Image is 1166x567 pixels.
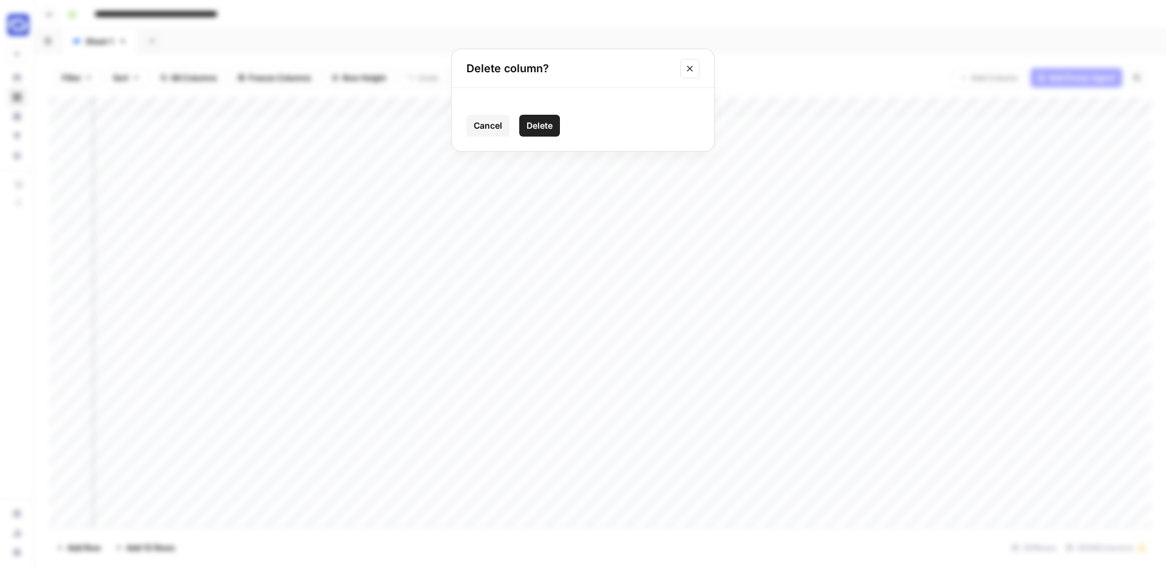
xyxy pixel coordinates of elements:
button: Cancel [466,115,510,137]
span: Delete [527,120,553,132]
button: Delete [519,115,560,137]
span: Cancel [474,120,502,132]
button: Close modal [680,59,700,78]
h2: Delete column? [466,60,673,77]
